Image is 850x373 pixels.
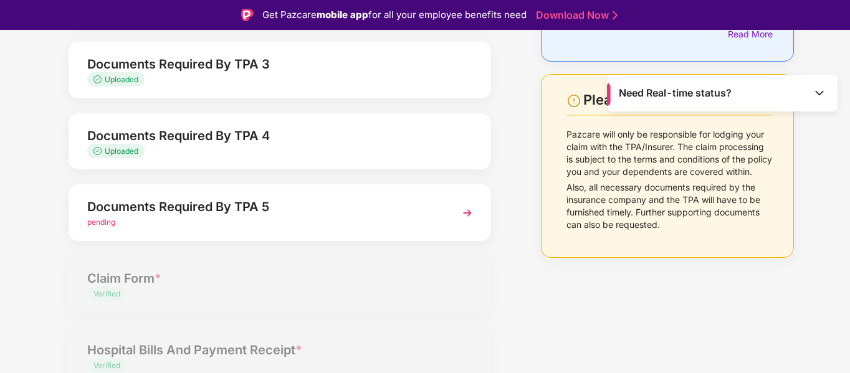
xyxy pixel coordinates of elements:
div: Please Note [583,92,772,108]
div: Get Pazcare for all your employee benefits need [262,7,527,22]
div: Documents Required By TPA 5 [87,197,440,217]
strong: mobile app [317,9,368,21]
span: Uploaded [105,75,138,84]
img: Logo [241,9,254,21]
p: Pazcare will only be responsible for lodging your claim with the TPA/Insurer. The claim processin... [566,128,773,178]
img: svg+xml;base64,PHN2ZyB4bWxucz0iaHR0cDovL3d3dy53My5vcmcvMjAwMC9zdmciIHdpZHRoPSIxMy4zMzMiIGhlaWdodD... [93,75,105,83]
img: svg+xml;base64,PHN2ZyBpZD0iTmV4dCIgeG1sbnM9Imh0dHA6Ly93d3cudzMub3JnLzIwMDAvc3ZnIiB3aWR0aD0iMzYiIG... [456,202,479,224]
span: Uploaded [105,146,138,156]
img: Toggle Icon [813,87,826,99]
img: svg+xml;base64,PHN2ZyB4bWxucz0iaHR0cDovL3d3dy53My5vcmcvMjAwMC9zdmciIHdpZHRoPSIxMy4zMzMiIGhlaWdodD... [93,147,105,155]
a: Download Now [536,9,614,22]
div: Documents Required By TPA 4 [87,126,440,146]
span: pending [87,217,115,227]
span: Need Real-time status? [619,87,732,100]
img: Stroke [613,9,618,22]
div: Read More [728,27,772,41]
img: svg+xml;base64,PHN2ZyBpZD0iV2FybmluZ18tXzI0eDI0IiBkYXRhLW5hbWU9Ildhcm5pbmcgLSAyNHgyNCIgeG1sbnM9Im... [566,93,581,108]
p: Also, all necessary documents required by the insurance company and the TPA will have to be furni... [566,181,773,231]
div: Documents Required By TPA 3 [87,54,440,74]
